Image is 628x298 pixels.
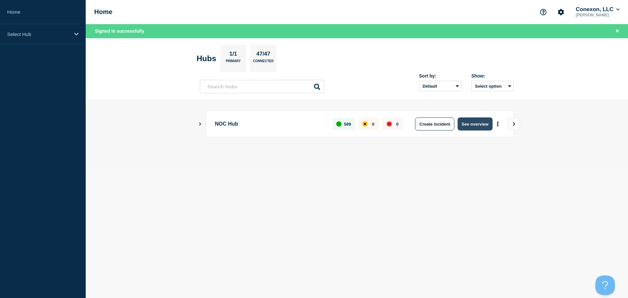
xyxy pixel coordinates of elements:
[396,122,398,127] p: 0
[94,8,113,16] h1: Home
[336,121,341,127] div: up
[344,122,351,127] p: 589
[254,51,273,59] p: 47/47
[595,275,615,295] iframe: Help Scout Beacon - Open
[471,81,514,91] button: Select option
[507,117,520,131] button: View
[362,121,368,127] div: affected
[95,28,144,34] span: Signed in successfully
[372,122,374,127] p: 0
[536,5,550,19] button: Support
[215,117,325,131] p: NOC Hub
[200,80,324,93] input: Search Hubs
[574,13,621,17] p: [PERSON_NAME]
[613,27,621,35] button: Close banner
[197,54,216,63] h2: Hubs
[253,59,273,66] p: Connected
[458,117,492,131] button: See overview
[227,51,240,59] p: 1/1
[494,118,502,130] button: More actions
[199,122,202,127] button: Show Connected Hubs
[415,117,454,131] button: Create incident
[226,59,241,66] p: Primary
[574,6,621,13] button: Conexon, LLC
[419,73,462,79] div: Sort by:
[471,73,514,79] div: Show:
[387,121,392,127] div: down
[554,5,568,19] button: Account settings
[419,81,462,91] select: Sort by
[7,31,70,37] p: Select Hub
